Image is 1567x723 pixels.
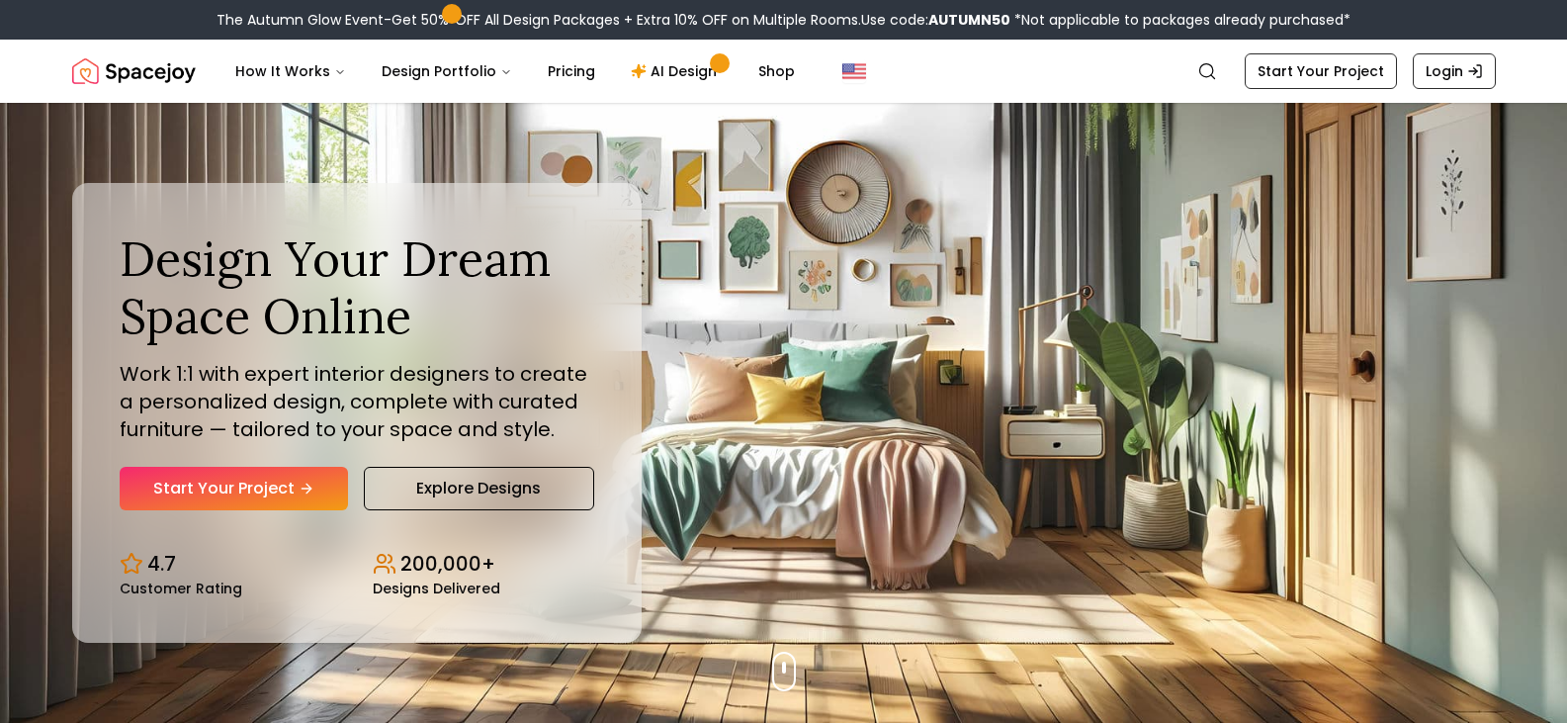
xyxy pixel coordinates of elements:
[400,550,495,578] p: 200,000+
[120,582,242,595] small: Customer Rating
[1245,53,1397,89] a: Start Your Project
[219,51,362,91] button: How It Works
[219,51,811,91] nav: Main
[147,550,176,578] p: 4.7
[1413,53,1496,89] a: Login
[217,10,1350,30] div: The Autumn Glow Event-Get 50% OFF All Design Packages + Extra 10% OFF on Multiple Rooms.
[842,59,866,83] img: United States
[120,534,594,595] div: Design stats
[373,582,500,595] small: Designs Delivered
[72,51,196,91] a: Spacejoy
[72,40,1496,103] nav: Global
[366,51,528,91] button: Design Portfolio
[742,51,811,91] a: Shop
[1010,10,1350,30] span: *Not applicable to packages already purchased*
[532,51,611,91] a: Pricing
[120,230,594,344] h1: Design Your Dream Space Online
[615,51,739,91] a: AI Design
[861,10,1010,30] span: Use code:
[928,10,1010,30] b: AUTUMN50
[364,467,594,510] a: Explore Designs
[120,360,594,443] p: Work 1:1 with expert interior designers to create a personalized design, complete with curated fu...
[72,51,196,91] img: Spacejoy Logo
[120,467,348,510] a: Start Your Project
